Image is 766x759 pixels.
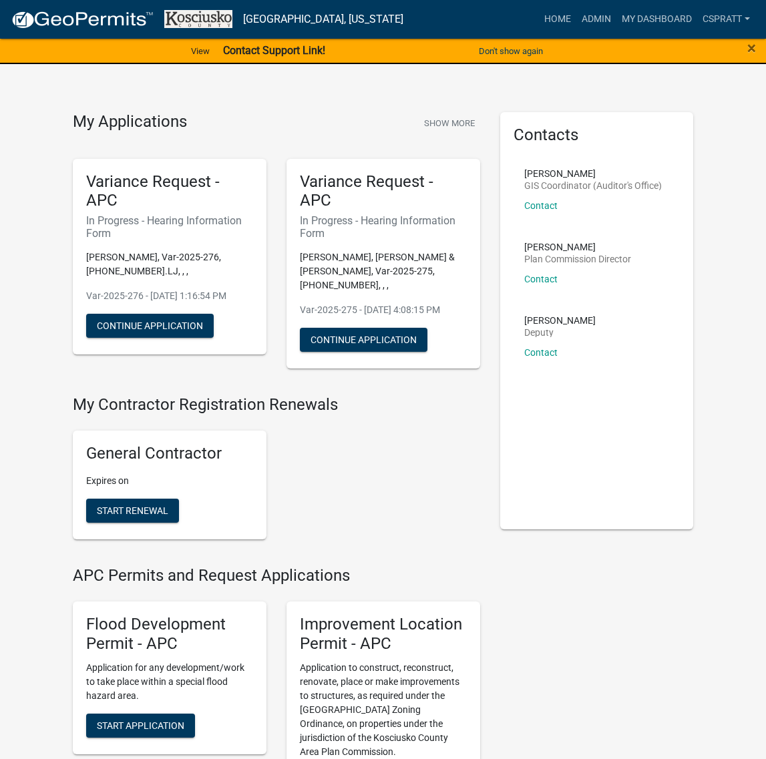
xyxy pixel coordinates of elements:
[73,566,480,585] h4: APC Permits and Request Applications
[300,661,467,759] p: Application to construct, reconstruct, renovate, place or make improvements to structures, as req...
[524,316,596,325] p: [PERSON_NAME]
[86,314,214,338] button: Continue Application
[86,172,253,211] h5: Variance Request - APC
[86,289,253,303] p: Var-2025-276 - [DATE] 1:16:54 PM
[86,444,253,463] h5: General Contractor
[300,214,467,240] h6: In Progress - Hearing Information Form
[86,214,253,240] h6: In Progress - Hearing Information Form
[300,615,467,654] h5: Improvement Location Permit - APC
[86,661,253,703] p: Application for any development/work to take place within a special flood hazard area.
[86,250,253,278] p: [PERSON_NAME], Var-2025-276, [PHONE_NUMBER].LJ, , ,
[86,615,253,654] h5: Flood Development Permit - APC
[97,505,168,516] span: Start Renewal
[697,7,755,32] a: cspratt
[524,254,631,264] p: Plan Commission Director
[86,499,179,523] button: Start Renewal
[616,7,697,32] a: My Dashboard
[164,10,232,28] img: Kosciusko County, Indiana
[524,274,558,284] a: Contact
[86,714,195,738] button: Start Application
[524,169,662,178] p: [PERSON_NAME]
[524,328,596,337] p: Deputy
[300,303,467,317] p: Var-2025-275 - [DATE] 4:08:15 PM
[243,8,403,31] a: [GEOGRAPHIC_DATA], [US_STATE]
[419,112,480,134] button: Show More
[86,474,253,488] p: Expires on
[747,40,756,56] button: Close
[73,395,480,550] wm-registration-list-section: My Contractor Registration Renewals
[73,112,187,132] h4: My Applications
[223,44,325,57] strong: Contact Support Link!
[473,40,548,62] button: Don't show again
[186,40,215,62] a: View
[524,242,631,252] p: [PERSON_NAME]
[73,395,480,415] h4: My Contractor Registration Renewals
[300,250,467,292] p: [PERSON_NAME], [PERSON_NAME] & [PERSON_NAME], Var-2025-275, [PHONE_NUMBER], , ,
[524,200,558,211] a: Contact
[524,347,558,358] a: Contact
[576,7,616,32] a: Admin
[747,39,756,57] span: ×
[300,172,467,211] h5: Variance Request - APC
[524,181,662,190] p: GIS Coordinator (Auditor's Office)
[300,328,427,352] button: Continue Application
[97,720,184,731] span: Start Application
[539,7,576,32] a: Home
[514,125,681,145] h5: Contacts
